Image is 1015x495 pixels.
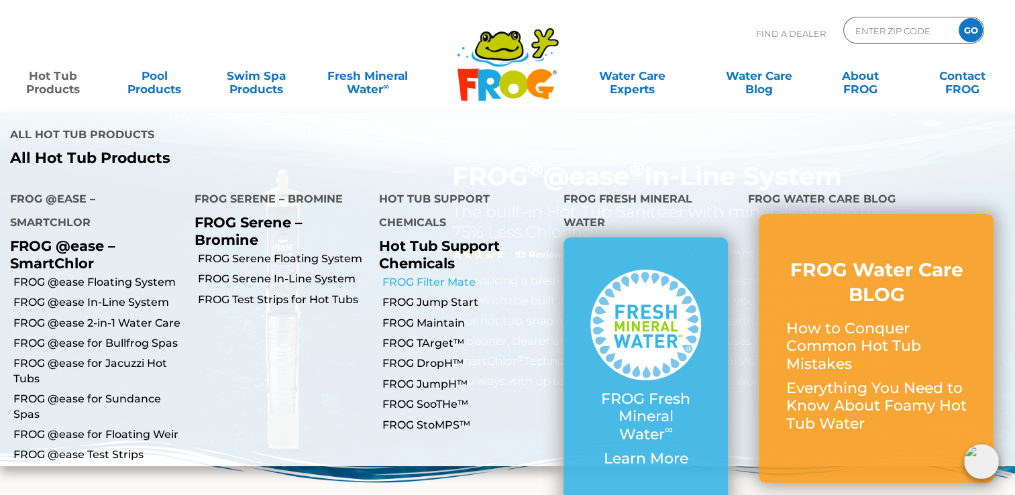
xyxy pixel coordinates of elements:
a: FROG Filter Mate [382,275,553,290]
h4: FROG Fresh Mineral Water [564,187,728,237]
a: Fresh MineralWater∞ [319,62,417,89]
p: FROG @ease – SmartChlor [10,237,174,271]
h4: FROG Serene – Bromine [195,187,359,214]
a: FROG StoMPS™ [382,418,553,433]
p: Everything You Need to Know About Foamy Hot Tub Water [786,380,967,433]
a: Hot TubProducts [13,62,93,89]
a: AboutFROG [821,62,900,89]
input: Zip Code Form [854,21,945,40]
a: FROG @ease 2-in-1 Water Care [13,316,184,331]
p: How to Conquer Common Hot Tub Mistakes [786,320,967,373]
h4: FROG Water Care Blog [748,187,1005,214]
p: FROG Serene – Bromine [195,214,359,248]
a: FROG DropH™ [382,356,553,371]
a: FROG @ease Floating System [13,275,184,290]
a: PoolProducts [115,62,195,89]
a: FROG @ease for Floating Weir [13,427,184,442]
img: openIcon [964,444,999,479]
h3: FROG Water Care BLOG [786,258,967,307]
a: Swim SpaProducts [217,62,296,89]
a: FROG Fresh Mineral Water∞ Learn More [590,270,701,475]
a: FROG Test Strips for Hot Tubs [198,292,369,307]
h4: Hot Tub Support Chemicals [379,187,543,237]
a: Water CareExperts [568,62,696,89]
a: ContactFROG [922,62,1002,89]
p: FROG Fresh Mineral Water [590,390,701,443]
sup: ∞ [383,81,389,91]
a: Hot Tub Support Chemicals [379,237,500,271]
p: Find A Dealer [756,17,826,50]
input: GO [959,18,983,42]
a: FROG TArget™ [382,336,553,351]
a: FROG Jump Start [382,295,553,310]
a: FROG @ease Test Strips [13,447,184,462]
a: FROG JumpH™ [382,377,553,392]
a: Water CareBlog [719,62,798,89]
a: FROG SooTHe™ [382,397,553,412]
sup: ∞ [665,423,673,436]
h4: FROG @ease – SmartChlor [10,187,174,237]
a: FROG @ease for Sundance Spas [13,392,184,422]
a: FROG Serene In-Line System [198,272,369,286]
a: FROG @ease In-Line System [13,295,184,310]
p: Learn More [590,450,701,467]
a: All Hot Tub Products [10,150,497,167]
a: FROG @ease for Jacuzzi Hot Tubs [13,356,184,386]
a: FROG Maintain [382,316,553,331]
a: FROG Serene Floating System [198,252,369,266]
h4: All Hot Tub Products [10,123,497,150]
a: FROG Water Care BLOG How to Conquer Common Hot Tub Mistakes Everything You Need to Know About Foa... [786,258,967,439]
a: FROG @ease for Bullfrog Spas [13,336,184,351]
